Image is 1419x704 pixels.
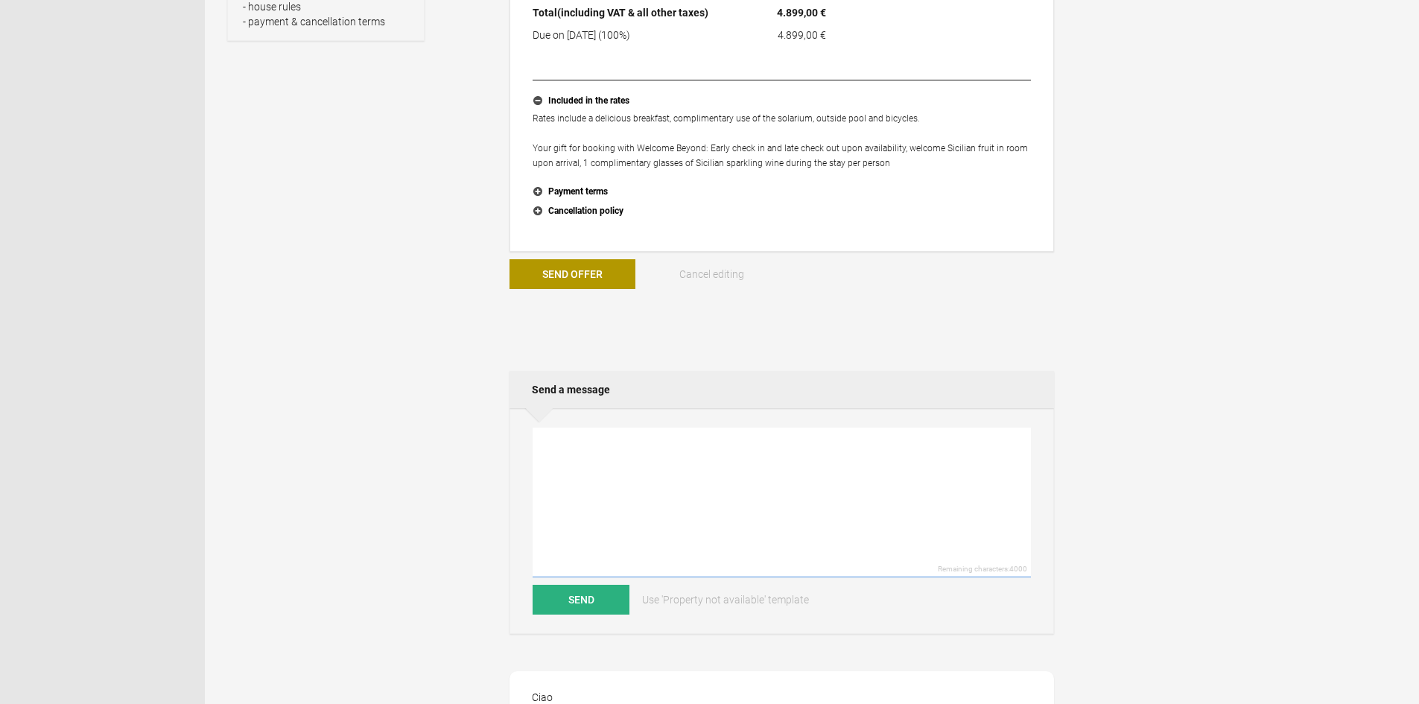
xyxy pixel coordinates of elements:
[533,92,1031,111] button: Included in the rates
[778,29,826,41] flynt-currency: 4.899,00 €
[533,585,629,615] button: Send
[557,7,708,19] span: (including VAT & all other taxes)
[533,24,732,42] td: Due on [DATE] (100%)
[533,202,1031,221] button: Cancellation policy
[650,259,775,289] button: Cancel editing
[509,371,1054,408] h2: Send a message
[533,111,1031,171] p: Rates include a delicious breakfast, complimentary use of the solarium, outside pool and bicycles...
[777,7,826,19] flynt-currency: 4.899,00 €
[632,585,819,615] a: Use 'Property not available' template
[533,183,1031,202] button: Payment terms
[509,259,635,289] button: Send Offer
